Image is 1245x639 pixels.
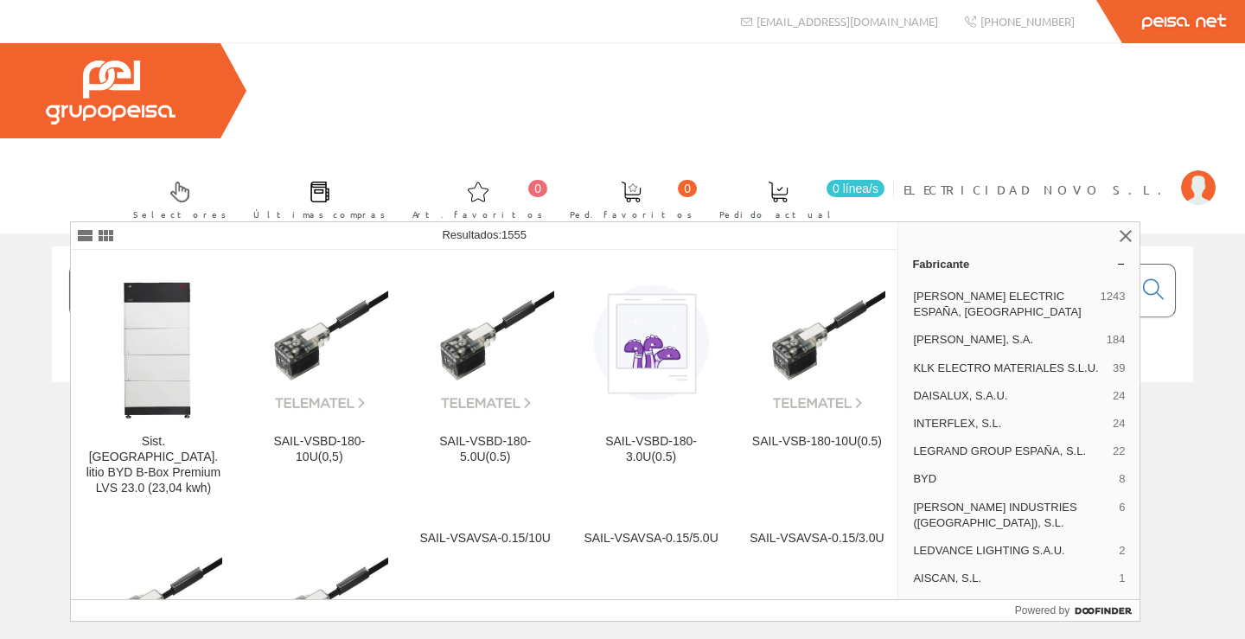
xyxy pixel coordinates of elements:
span: Ped. favoritos [570,206,693,223]
img: SAIL-VSBD-180-10U(0,5) [251,274,388,412]
div: Sist. [GEOGRAPHIC_DATA]. litio BYD B-Box Premium LVS 23.0 (23,04 kwh) [85,434,222,496]
a: SAIL-VSBD-180-3.0U(0.5) SAIL-VSBD-180-3.0U(0.5) [569,251,734,516]
span: 24 [1113,388,1125,404]
img: Grupo Peisa [46,61,176,125]
span: Pedido actual [719,206,837,223]
a: SAIL-VSB-180-10U(0.5) SAIL-VSB-180-10U(0.5) [735,251,900,516]
div: © Grupo Peisa [52,404,1193,419]
span: DAISALUX, S.A.U. [913,388,1106,404]
span: 0 línea/s [827,180,884,197]
span: AISCAN, S.L. [913,571,1112,586]
span: 8 [1119,471,1125,487]
span: LEGRAND GROUP ESPAÑA, S.L. [913,444,1106,459]
div: SAIL-VSAVSA-0.15/3.0U [749,531,886,546]
a: Últimas compras [236,167,394,230]
img: SAIL-VSB-180-10U(0.5) [749,274,886,412]
a: SAIL-VSBD-180-5.0U(0.5) SAIL-VSBD-180-5.0U(0.5) [403,251,568,516]
span: [PERSON_NAME], S.A. [913,332,1099,348]
a: Fabricante [898,250,1140,278]
span: KLK ELECTRO MATERIALES S.L.U. [913,361,1106,376]
div: SAIL-VSBD-180-10U(0,5) [251,434,388,465]
span: 1243 [1100,289,1125,320]
span: 0 [528,180,547,197]
div: SAIL-VSBD-180-5.0U(0.5) [417,434,554,465]
span: ELECTRICIDAD NOVO S.L. [903,181,1172,198]
div: SAIL-VSAVSA-0.15/10U [417,531,554,546]
a: Powered by [1015,600,1140,621]
span: 1555 [501,228,527,241]
span: 0 [678,180,697,197]
span: [PERSON_NAME] INDUSTRIES ([GEOGRAPHIC_DATA]), S.L. [913,500,1112,531]
span: Art. favoritos [412,206,543,223]
div: SAIL-VSB-180-10U(0.5) [749,434,886,450]
span: 24 [1113,416,1125,431]
span: LEDVANCE LIGHTING S.A.U. [913,543,1112,559]
span: INTERFLEX, S.L. [913,416,1106,431]
span: 22 [1113,444,1125,459]
span: Resultados: [442,228,527,241]
span: [PHONE_NUMBER] [980,14,1075,29]
a: SAIL-VSBD-180-10U(0,5) SAIL-VSBD-180-10U(0,5) [237,251,402,516]
a: Selectores [116,167,235,230]
a: ELECTRICIDAD NOVO S.L. [903,167,1216,183]
button: Mostrar más… [905,594,1133,623]
span: BYD [913,471,1112,487]
a: Sist. almacen. litio BYD B-Box Premium LVS 23.0 (23,04 kwh) Sist. [GEOGRAPHIC_DATA]. litio BYD B-... [71,251,236,516]
span: 6 [1119,500,1125,531]
div: SAIL-VSAVSA-0.15/5.0U [583,531,720,546]
span: Selectores [133,206,227,223]
img: Sist. almacen. litio BYD B-Box Premium LVS 23.0 (23,04 kwh) [102,265,204,420]
span: Últimas compras [253,206,386,223]
img: SAIL-VSBD-180-5.0U(0.5) [417,274,554,412]
div: SAIL-VSBD-180-3.0U(0.5) [583,434,720,465]
span: Powered by [1015,603,1069,618]
img: SAIL-VSBD-180-3.0U(0.5) [583,274,720,412]
span: [PERSON_NAME] ELECTRIC ESPAÑA, [GEOGRAPHIC_DATA] [913,289,1093,320]
span: [EMAIL_ADDRESS][DOMAIN_NAME] [757,14,938,29]
span: 39 [1113,361,1125,376]
span: 184 [1107,332,1126,348]
span: 2 [1119,543,1125,559]
span: 1 [1119,571,1125,586]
